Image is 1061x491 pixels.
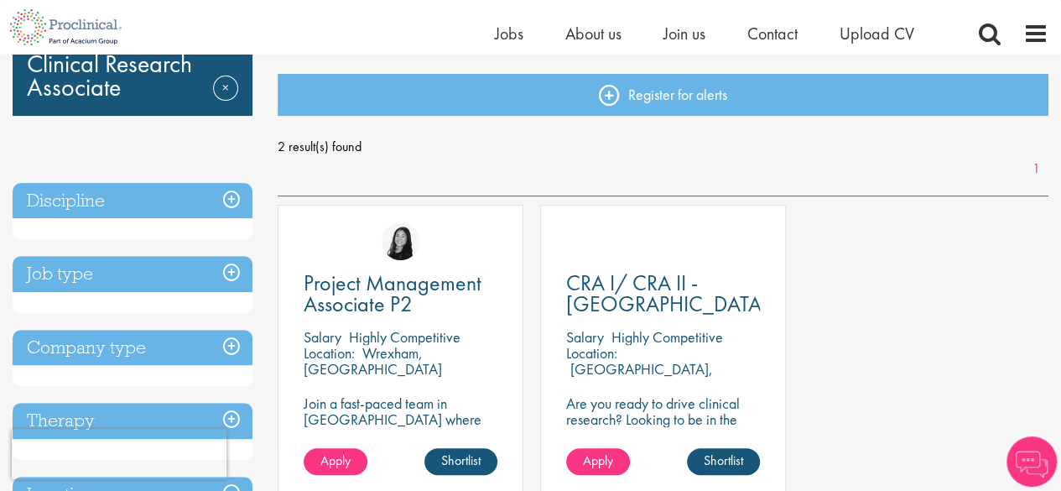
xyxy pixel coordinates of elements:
span: CRA I/ CRA II - [GEOGRAPHIC_DATA] [566,269,768,318]
a: Join us [663,23,705,44]
span: Salary [304,327,341,347]
a: 1 [1024,159,1048,179]
a: CRA I/ CRA II - [GEOGRAPHIC_DATA] [566,273,760,315]
a: Shortlist [424,448,497,475]
p: Highly Competitive [611,327,723,347]
h3: Discipline [13,183,252,219]
h3: Job type [13,256,252,292]
span: Location: [566,343,617,363]
p: Are you ready to drive clinical research? Looking to be in the heart of a company where precision... [566,395,760,459]
p: Wrexham, [GEOGRAPHIC_DATA] [304,343,442,379]
p: Join a fast-paced team in [GEOGRAPHIC_DATA] where your project skills and scientific savvy drive ... [304,395,497,475]
a: Apply [304,448,367,475]
iframe: reCAPTCHA [12,429,226,479]
span: Apply [583,452,613,469]
p: Highly Competitive [349,327,460,347]
h3: Company type [13,330,252,366]
span: 2 result(s) found [278,134,1048,159]
span: Salary [566,327,604,347]
span: Apply [320,452,351,469]
img: Numhom Sudsok [382,222,419,260]
div: Clinical Research Associate [13,20,252,116]
a: Remove [213,76,238,124]
a: About us [565,23,622,44]
a: Shortlist [687,448,760,475]
img: Chatbot [1006,436,1057,487]
a: Contact [747,23,798,44]
span: Location: [304,343,355,363]
p: [GEOGRAPHIC_DATA], [GEOGRAPHIC_DATA] [566,359,713,394]
a: Project Management Associate P2 [304,273,497,315]
a: Apply [566,448,630,475]
a: Jobs [495,23,523,44]
a: Register for alerts [278,74,1048,116]
span: Project Management Associate P2 [304,269,481,318]
h3: Therapy [13,403,252,439]
a: Upload CV [840,23,914,44]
